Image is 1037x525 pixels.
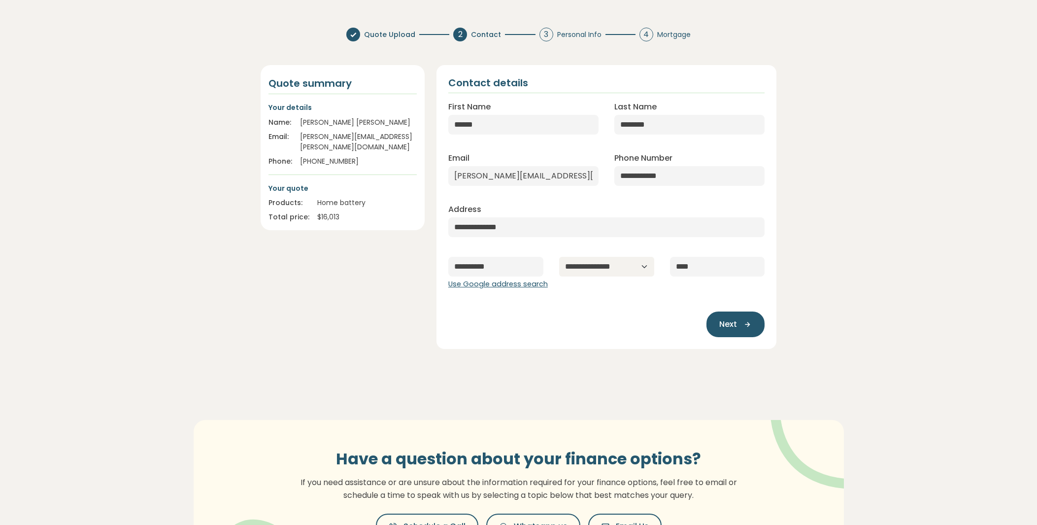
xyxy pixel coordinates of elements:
div: Name: [268,117,292,128]
div: 4 [639,28,653,41]
p: If you need assistance or are unsure about the information required for your finance options, fee... [295,476,743,501]
h4: Quote summary [268,77,417,90]
label: Last Name [614,101,657,113]
div: [PHONE_NUMBER] [300,156,417,167]
label: Email [448,152,469,164]
div: Products: [268,198,309,208]
span: Contact [471,30,501,40]
div: Home battery [317,198,417,208]
button: Next [706,312,765,337]
div: 2 [453,28,467,41]
button: Use Google address search [448,279,548,290]
div: Total price: [268,212,309,222]
div: Email: [268,132,292,152]
span: Quote Upload [364,30,415,40]
h3: Have a question about your finance options? [295,450,743,468]
div: 3 [539,28,553,41]
p: Your quote [268,183,417,194]
div: [PERSON_NAME] [PERSON_NAME] [300,117,417,128]
p: Your details [268,102,417,113]
h2: Contact details [448,77,528,89]
div: $ 16,013 [317,212,417,222]
span: Personal Info [557,30,602,40]
label: Phone Number [614,152,672,164]
label: First Name [448,101,491,113]
span: Next [719,318,737,330]
label: Address [448,204,481,215]
img: vector [745,393,873,489]
input: Enter email [448,166,599,186]
div: Phone: [268,156,292,167]
div: [PERSON_NAME][EMAIL_ADDRESS][PERSON_NAME][DOMAIN_NAME] [300,132,417,152]
span: Mortgage [657,30,691,40]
